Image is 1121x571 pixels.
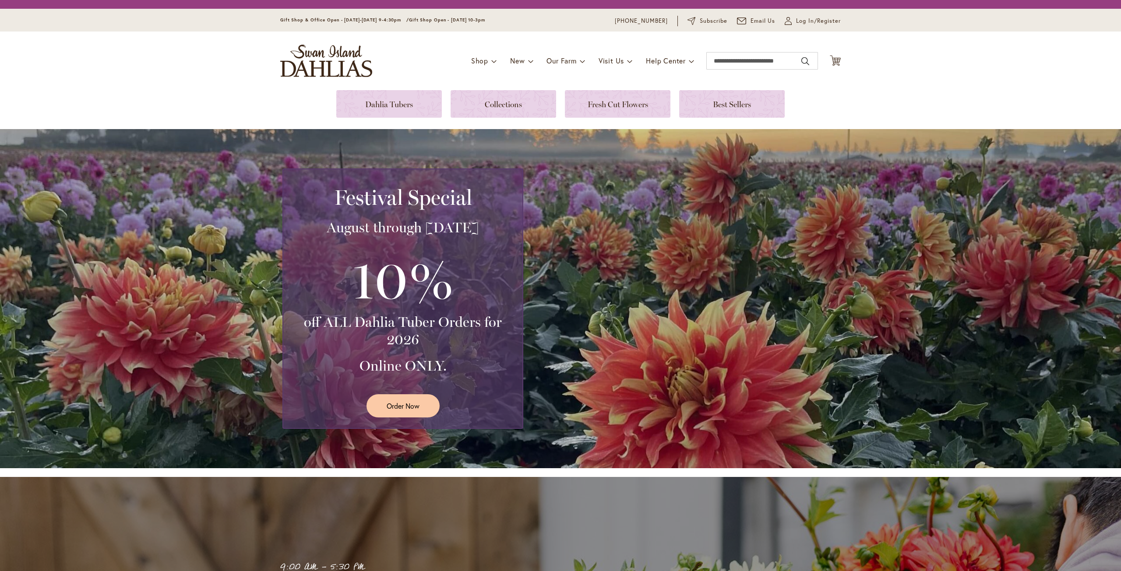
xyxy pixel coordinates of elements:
[801,54,809,68] button: Search
[471,56,488,65] span: Shop
[546,56,576,65] span: Our Farm
[796,17,841,25] span: Log In/Register
[294,357,512,375] h3: Online ONLY.
[615,17,668,25] a: [PHONE_NUMBER]
[294,185,512,210] h2: Festival Special
[280,17,409,23] span: Gift Shop & Office Open - [DATE]-[DATE] 9-4:30pm /
[294,219,512,236] h3: August through [DATE]
[367,394,440,417] a: Order Now
[646,56,686,65] span: Help Center
[751,17,776,25] span: Email Us
[737,17,776,25] a: Email Us
[510,56,525,65] span: New
[785,17,841,25] a: Log In/Register
[700,17,727,25] span: Subscribe
[409,17,485,23] span: Gift Shop Open - [DATE] 10-3pm
[687,17,727,25] a: Subscribe
[387,401,419,411] span: Order Now
[599,56,624,65] span: Visit Us
[294,313,512,348] h3: off ALL Dahlia Tuber Orders for 2026
[280,45,372,77] a: store logo
[294,245,512,313] h3: 10%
